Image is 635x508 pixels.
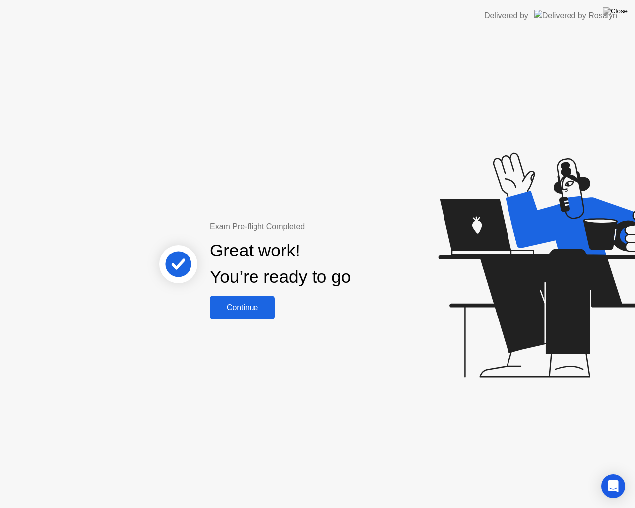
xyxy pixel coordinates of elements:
[484,10,528,22] div: Delivered by
[213,303,272,312] div: Continue
[210,296,275,319] button: Continue
[210,221,415,233] div: Exam Pre-flight Completed
[601,474,625,498] div: Open Intercom Messenger
[534,10,617,21] img: Delivered by Rosalyn
[210,238,351,290] div: Great work! You’re ready to go
[603,7,628,15] img: Close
